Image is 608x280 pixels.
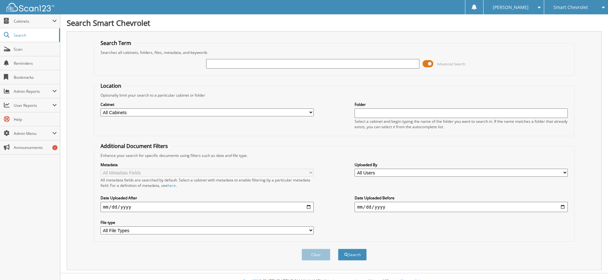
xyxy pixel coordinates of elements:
label: Metadata [101,162,314,167]
h1: Search Smart Chevrolet [67,18,602,28]
label: Date Uploaded Before [355,195,568,201]
legend: Additional Document Filters [97,143,171,150]
span: Advanced Search [437,62,465,66]
span: [PERSON_NAME] [493,5,529,9]
legend: Search Term [97,40,134,47]
span: Smart Chevrolet [553,5,588,9]
label: Cabinet [101,102,314,107]
span: Admin Menu [14,131,52,136]
label: Folder [355,102,568,107]
iframe: Chat Widget [576,249,608,280]
div: 1 [52,145,57,150]
a: here [168,183,176,188]
input: end [355,202,568,212]
label: File type [101,220,314,225]
span: Admin Reports [14,89,52,94]
input: start [101,202,314,212]
div: Searches all cabinets, folders, files, metadata, and keywords [97,50,571,55]
span: Help [14,117,57,122]
span: Reminders [14,61,57,66]
label: Date Uploaded After [101,195,314,201]
span: Bookmarks [14,75,57,80]
button: Search [338,249,367,261]
div: All metadata fields are searched by default. Select a cabinet with metadata to enable filtering b... [101,177,314,188]
div: Optionally limit your search to a particular cabinet or folder [97,92,571,98]
span: Scan [14,47,57,52]
legend: Location [97,82,124,89]
span: Search [14,33,56,38]
span: User Reports [14,103,52,108]
span: Announcements [14,145,57,150]
div: Select a cabinet and begin typing the name of the folder you want to search in. If the name match... [355,119,568,129]
span: Cabinets [14,18,52,24]
div: Enhance your search for specific documents using filters such as date and file type. [97,153,571,158]
img: scan123-logo-white.svg [6,3,54,11]
button: Clear [302,249,330,261]
label: Uploaded By [355,162,568,167]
